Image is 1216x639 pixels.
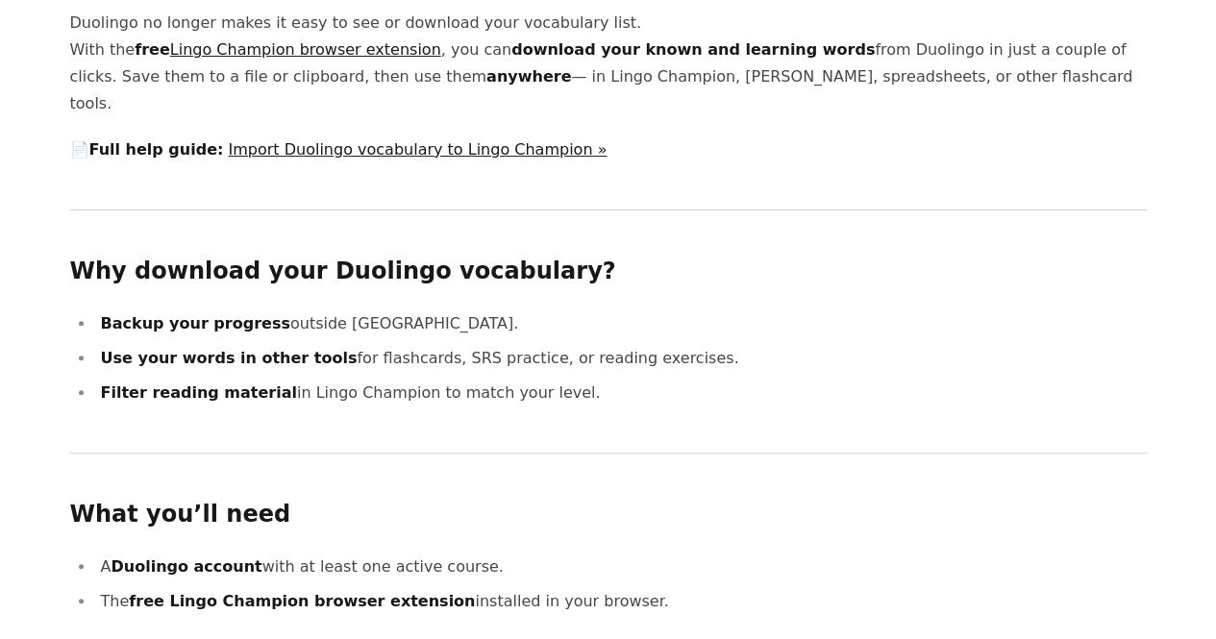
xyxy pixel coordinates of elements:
strong: Duolingo account [111,557,261,576]
strong: Use your words in other tools [101,349,358,367]
h2: What you’ll need [70,500,1147,530]
li: for flashcards, SRS practice, or reading exercises. [95,345,1147,372]
h2: Why download your Duolingo vocabulary? [70,257,1147,287]
strong: free [135,40,441,59]
li: outside [GEOGRAPHIC_DATA]. [95,310,1147,337]
li: The installed in your browser. [95,588,1147,615]
p: Duolingo no longer makes it easy to see or download your vocabulary list. With the , you can from... [70,10,1147,117]
li: A with at least one active course. [95,553,1147,580]
a: Import Duolingo vocabulary to Lingo Champion » [228,140,607,159]
strong: Full help guide: [89,140,224,159]
strong: Filter reading material [101,383,297,402]
strong: anywhere [486,67,571,86]
p: 📄 [70,136,1147,163]
a: Lingo Champion browser extension [170,40,441,59]
li: in Lingo Champion to match your level. [95,380,1147,406]
strong: Backup your progress [101,314,290,332]
strong: download your known and learning words [511,40,875,59]
strong: free Lingo Champion browser extension [129,592,475,610]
